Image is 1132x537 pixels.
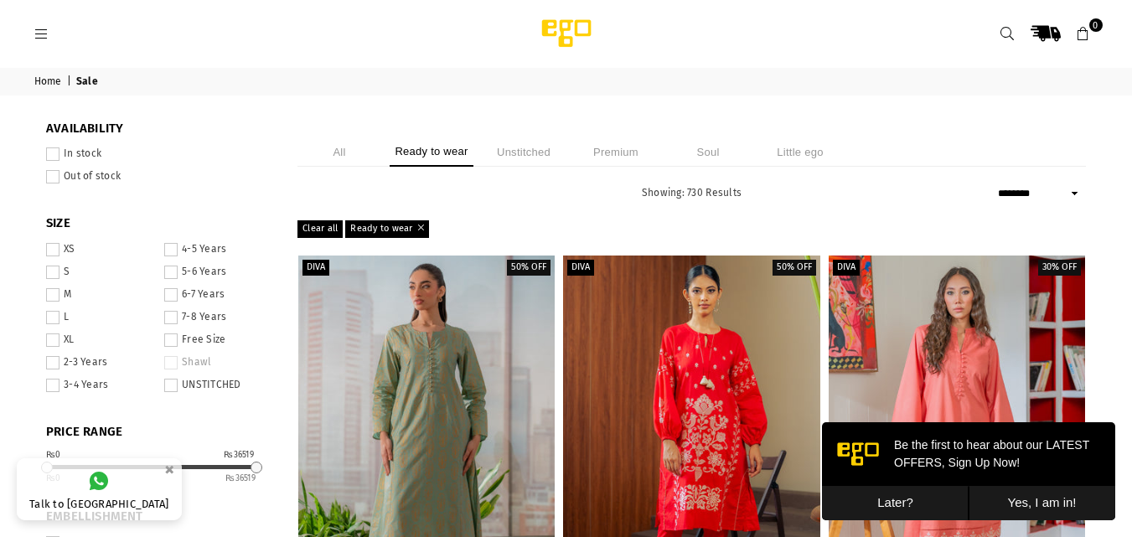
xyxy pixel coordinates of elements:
iframe: webpush-onsite [822,422,1115,520]
label: Diva [567,260,594,276]
label: In stock [46,147,272,161]
label: Diva [302,260,329,276]
span: | [67,75,74,89]
label: 50% off [773,260,816,276]
label: 4-5 Years [164,243,272,256]
button: × [159,456,179,483]
label: L [46,311,154,324]
label: Diva [833,260,860,276]
li: Little ego [758,137,842,167]
span: Sale [76,75,101,89]
label: S [46,266,154,279]
li: Soul [666,137,750,167]
label: 30% off [1038,260,1081,276]
label: 3-4 Years [46,379,154,392]
label: XS [46,243,154,256]
span: SIZE [46,215,272,232]
label: Out of stock [46,170,272,183]
li: Premium [574,137,658,167]
a: Home [34,75,65,89]
a: Ready to wear [345,220,429,237]
label: Shawl [164,356,272,369]
label: 2-3 Years [46,356,154,369]
a: Menu [27,27,57,39]
li: Ready to wear [390,137,473,167]
div: ₨36519 [224,451,254,459]
img: Ego [495,17,638,50]
label: Free Size [164,333,272,347]
a: 0 [1068,18,1098,49]
label: M [46,288,154,302]
ins: 36519 [225,473,256,483]
span: 0 [1089,18,1103,32]
a: Clear all [297,220,343,237]
span: Showing: 730 Results [642,187,742,199]
span: Availability [46,121,272,137]
li: Unstitched [482,137,566,167]
nav: breadcrumbs [22,68,1111,96]
label: 5-6 Years [164,266,272,279]
div: ₨0 [46,451,61,459]
label: UNSTITCHED [164,379,272,392]
a: Search [993,18,1023,49]
label: 50% off [507,260,550,276]
li: All [297,137,381,167]
span: PRICE RANGE [46,424,272,441]
label: 6-7 Years [164,288,272,302]
label: XL [46,333,154,347]
label: 7-8 Years [164,311,272,324]
a: Talk to [GEOGRAPHIC_DATA] [17,458,182,520]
